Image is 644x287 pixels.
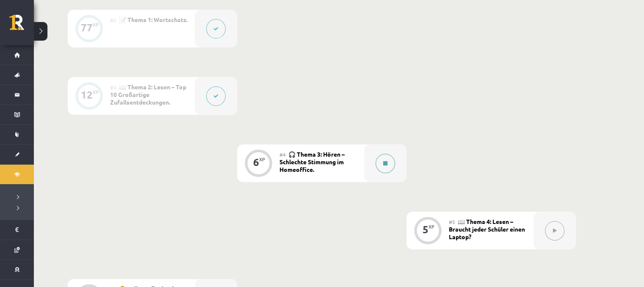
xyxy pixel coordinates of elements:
[449,218,455,225] span: #5
[110,17,116,23] span: #2
[110,83,186,106] span: 📖 Thema 2: Lesen – Top 10 Großartige Zufallsentdeckungen.
[93,90,99,94] div: XP
[428,224,434,229] div: XP
[259,157,265,162] div: XP
[110,84,116,91] span: #3
[279,151,286,158] span: #4
[253,158,259,166] div: 6
[423,226,428,233] div: 5
[81,24,93,31] div: 77
[119,16,188,23] span: 📝 Thema 1: Wortschatz.
[93,22,99,27] div: XP
[81,91,93,99] div: 12
[9,15,34,36] a: Rīgas 1. Tālmācības vidusskola
[279,150,345,173] span: 🎧 Thema 3: Hören – Schlechte Stimmung im Homeoffice.
[449,218,525,240] span: 📖 Thema 4: Lesen – Braucht jeder Schüler einen Laptop?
